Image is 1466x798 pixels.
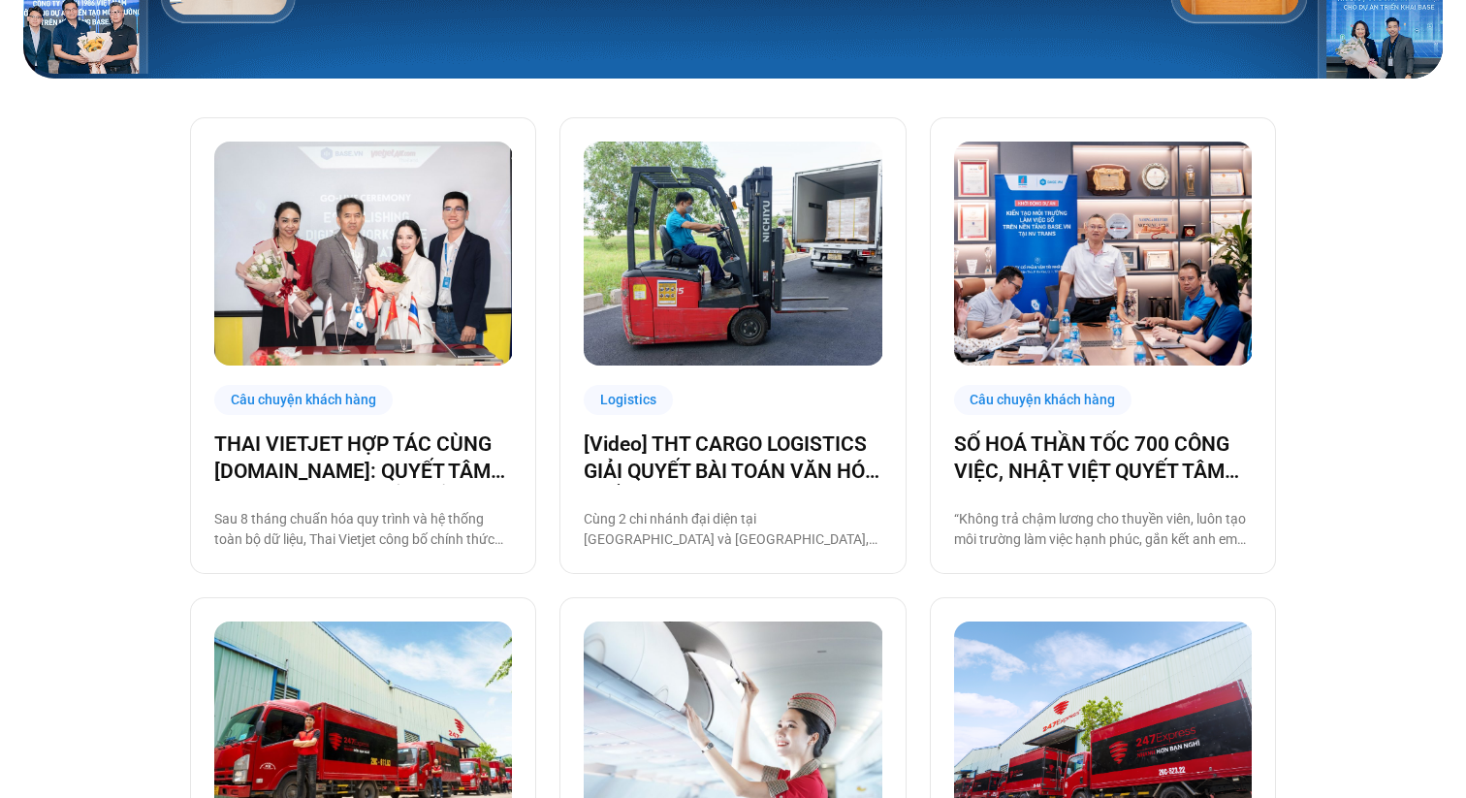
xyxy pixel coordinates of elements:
div: Logistics [584,385,673,415]
div: Câu chuyện khách hàng [954,385,1132,415]
p: “Không trả chậm lương cho thuyền viên, luôn tạo môi trường làm việc hạnh phúc, gắn kết anh em tàu... [954,509,1252,550]
a: [Video] THT CARGO LOGISTICS GIẢI QUYẾT BÀI TOÁN VĂN HÓA NHẰM TĂNG TRƯỞNG BỀN VỮNG CÙNG BASE [584,431,881,485]
div: Câu chuyện khách hàng [214,385,393,415]
a: THAI VIETJET HỢP TÁC CÙNG [DOMAIN_NAME]: QUYẾT TÂM “CẤT CÁNH” CHUYỂN ĐỔI SỐ [214,431,512,485]
p: Sau 8 tháng chuẩn hóa quy trình và hệ thống toàn bộ dữ liệu, Thai Vietjet công bố chính thức vận ... [214,509,512,550]
a: SỐ HOÁ THẦN TỐC 700 CÔNG VIỆC, NHẬT VIỆT QUYẾT TÂM “GẮN KẾT TÀU – BỜ” [954,431,1252,485]
p: Cùng 2 chi nhánh đại diện tại [GEOGRAPHIC_DATA] và [GEOGRAPHIC_DATA], THT Cargo Logistics là một ... [584,509,881,550]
